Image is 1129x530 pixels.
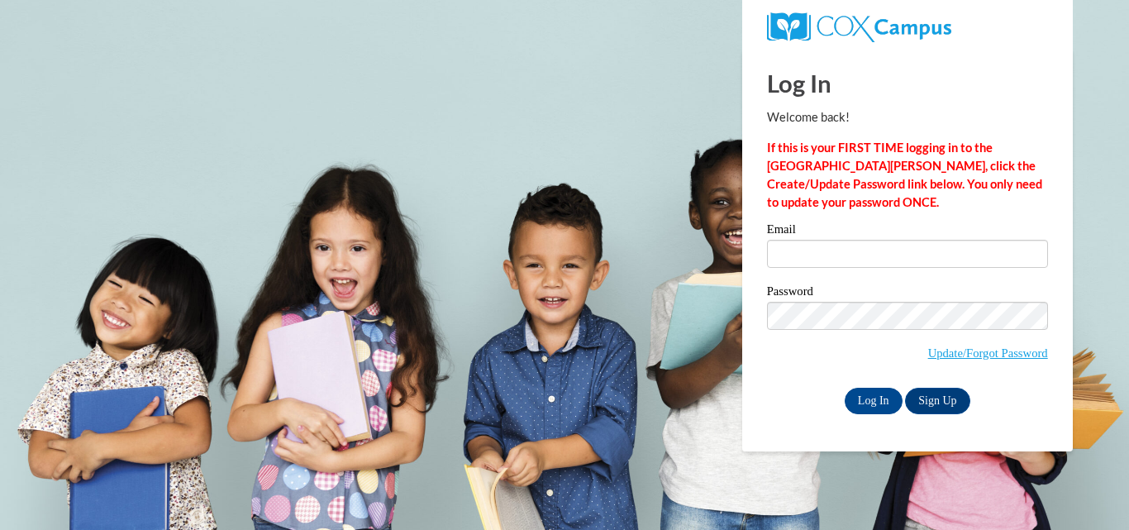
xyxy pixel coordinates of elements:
[767,223,1048,240] label: Email
[767,141,1042,209] strong: If this is your FIRST TIME logging in to the [GEOGRAPHIC_DATA][PERSON_NAME], click the Create/Upd...
[928,346,1048,360] a: Update/Forgot Password
[905,388,969,414] a: Sign Up
[845,388,903,414] input: Log In
[767,108,1048,127] p: Welcome back!
[767,19,951,33] a: COX Campus
[767,66,1048,100] h1: Log In
[767,12,951,42] img: COX Campus
[767,285,1048,302] label: Password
